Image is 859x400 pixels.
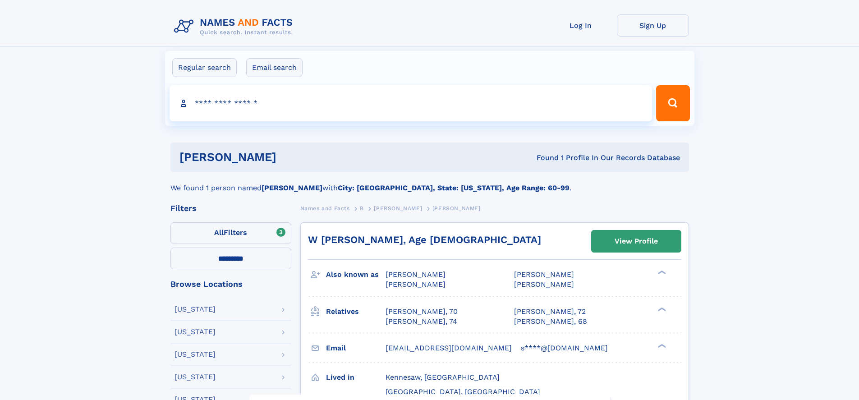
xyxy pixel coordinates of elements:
[432,205,481,211] span: [PERSON_NAME]
[386,280,446,289] span: [PERSON_NAME]
[170,85,652,121] input: search input
[656,85,689,121] button: Search Button
[545,14,617,37] a: Log In
[617,14,689,37] a: Sign Up
[300,202,350,214] a: Names and Facts
[374,202,422,214] a: [PERSON_NAME]
[656,270,666,276] div: ❯
[592,230,681,252] a: View Profile
[615,231,658,252] div: View Profile
[360,202,364,214] a: B
[386,317,457,326] a: [PERSON_NAME], 74
[386,373,500,382] span: Kennesaw, [GEOGRAPHIC_DATA]
[360,205,364,211] span: B
[386,307,458,317] a: [PERSON_NAME], 70
[386,387,540,396] span: [GEOGRAPHIC_DATA], [GEOGRAPHIC_DATA]
[406,153,680,163] div: Found 1 Profile In Our Records Database
[656,306,666,312] div: ❯
[170,222,291,244] label: Filters
[262,184,322,192] b: [PERSON_NAME]
[175,373,216,381] div: [US_STATE]
[514,307,586,317] a: [PERSON_NAME], 72
[326,370,386,385] h3: Lived in
[246,58,303,77] label: Email search
[514,270,574,279] span: [PERSON_NAME]
[374,205,422,211] span: [PERSON_NAME]
[214,228,224,237] span: All
[514,317,587,326] a: [PERSON_NAME], 68
[326,340,386,356] h3: Email
[386,270,446,279] span: [PERSON_NAME]
[170,280,291,288] div: Browse Locations
[172,58,237,77] label: Regular search
[326,304,386,319] h3: Relatives
[170,14,300,39] img: Logo Names and Facts
[326,267,386,282] h3: Also known as
[175,328,216,336] div: [US_STATE]
[386,344,512,352] span: [EMAIL_ADDRESS][DOMAIN_NAME]
[338,184,570,192] b: City: [GEOGRAPHIC_DATA], State: [US_STATE], Age Range: 60-99
[179,152,407,163] h1: [PERSON_NAME]
[514,280,574,289] span: [PERSON_NAME]
[175,351,216,358] div: [US_STATE]
[175,306,216,313] div: [US_STATE]
[170,204,291,212] div: Filters
[308,234,541,245] a: W [PERSON_NAME], Age [DEMOGRAPHIC_DATA]
[170,172,689,193] div: We found 1 person named with .
[656,343,666,349] div: ❯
